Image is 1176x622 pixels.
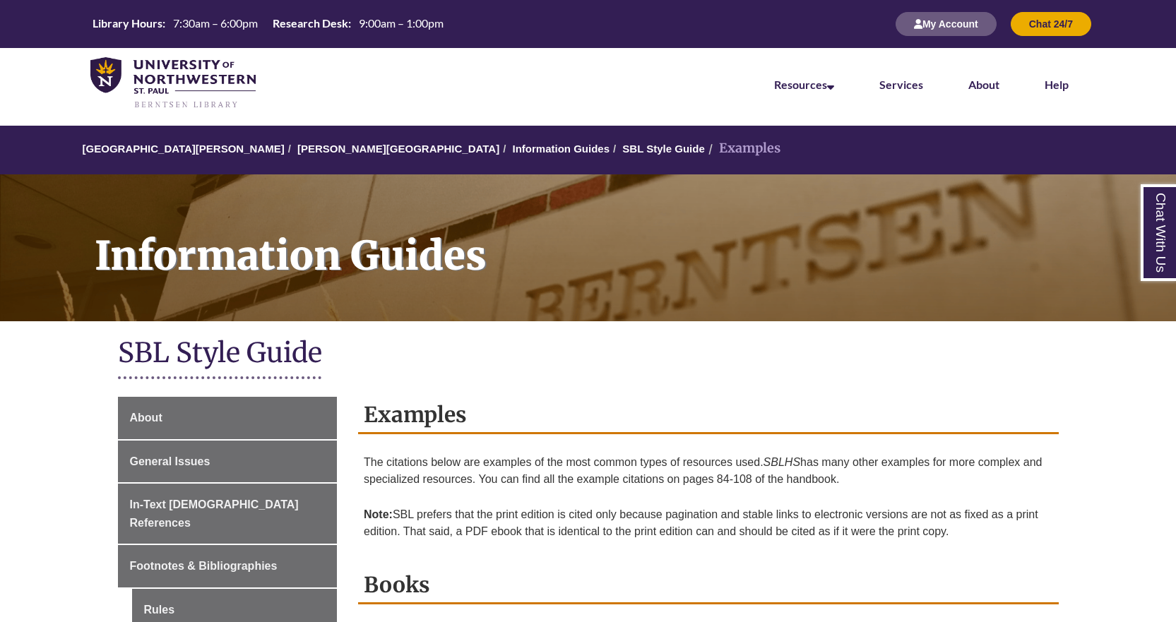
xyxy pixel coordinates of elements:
[364,508,393,520] strong: Note:
[774,78,834,91] a: Resources
[764,456,800,468] em: SBLHS
[130,455,210,467] span: General Issues
[359,16,444,30] span: 9:00am – 1:00pm
[1045,78,1069,91] a: Help
[118,397,338,439] a: About
[90,57,256,109] img: UNWSP Library Logo
[87,16,449,31] table: Hours Today
[512,143,610,155] a: Information Guides
[118,484,338,544] a: In-Text [DEMOGRAPHIC_DATA] References
[364,501,1053,546] p: SBL prefers that the print edition is cited only because pagination and stable links to electroni...
[130,560,278,572] span: Footnotes & Bibliographies
[1011,12,1091,36] button: Chat 24/7
[705,138,780,159] li: Examples
[130,412,162,424] span: About
[1011,18,1091,30] a: Chat 24/7
[83,143,285,155] a: [GEOGRAPHIC_DATA][PERSON_NAME]
[896,12,997,36] button: My Account
[364,448,1053,494] p: The citations below are examples of the most common types of resources used. has many other examp...
[622,143,704,155] a: SBL Style Guide
[118,545,338,587] a: Footnotes & Bibliographies
[118,335,1059,373] h1: SBL Style Guide
[297,143,499,155] a: [PERSON_NAME][GEOGRAPHIC_DATA]
[130,498,299,529] span: In-Text [DEMOGRAPHIC_DATA] References
[267,16,353,31] th: Research Desk:
[87,16,449,32] a: Hours Today
[118,441,338,483] a: General Issues
[968,78,999,91] a: About
[173,16,258,30] span: 7:30am – 6:00pm
[79,174,1176,303] h1: Information Guides
[896,18,997,30] a: My Account
[358,567,1059,604] h2: Books
[879,78,923,91] a: Services
[87,16,167,31] th: Library Hours:
[358,397,1059,434] h2: Examples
